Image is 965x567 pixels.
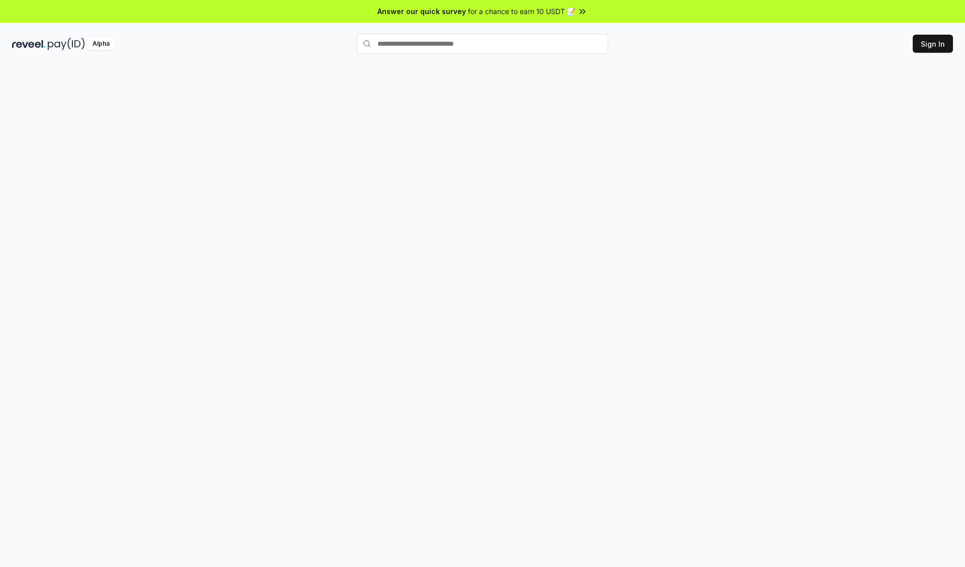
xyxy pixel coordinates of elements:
img: pay_id [48,38,85,50]
button: Sign In [913,35,953,53]
span: Answer our quick survey [377,6,466,17]
span: for a chance to earn 10 USDT 📝 [468,6,575,17]
div: Alpha [87,38,115,50]
img: reveel_dark [12,38,46,50]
